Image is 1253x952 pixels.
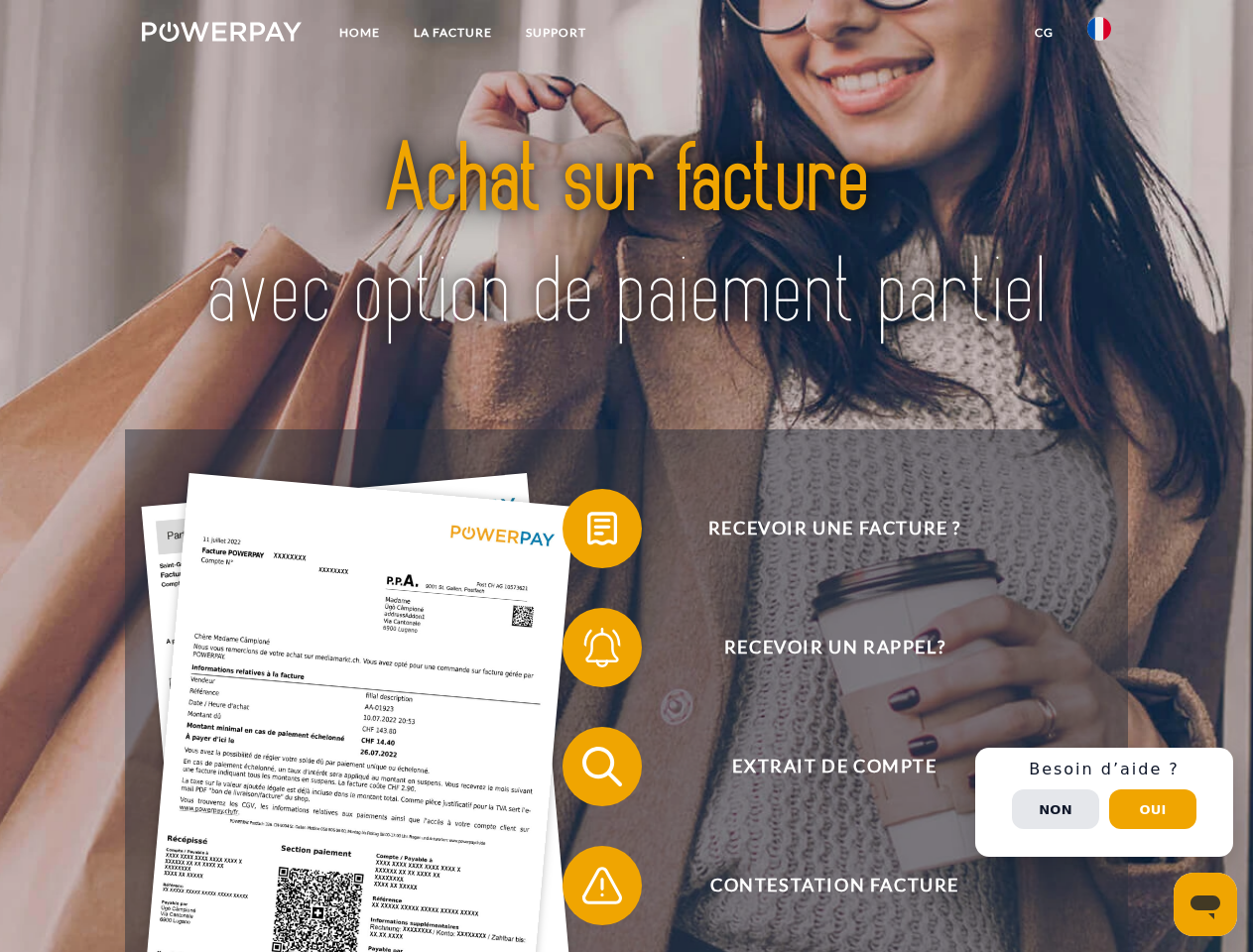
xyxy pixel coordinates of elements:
iframe: Bouton de lancement de la fenêtre de messagerie [1174,873,1237,936]
h3: Besoin d’aide ? [987,760,1221,779]
span: Recevoir une facture ? [591,489,1077,568]
button: Recevoir une facture ? [563,489,1078,568]
img: qb_bell.svg [577,623,627,672]
button: Recevoir un rappel? [563,608,1078,687]
button: Non [1012,789,1099,829]
a: LA FACTURE [397,15,509,51]
img: qb_bill.svg [577,504,627,553]
span: Extrait de compte [591,727,1077,806]
button: Oui [1109,789,1196,829]
a: Support [509,15,603,51]
div: Schnellhilfe [975,748,1233,857]
img: qb_warning.svg [577,861,627,910]
span: Contestation Facture [591,846,1077,925]
span: Recevoir un rappel? [591,608,1077,687]
a: Home [322,15,397,51]
img: logo-powerpay-white.svg [142,22,302,42]
img: qb_search.svg [577,742,627,791]
img: fr [1087,17,1111,41]
img: title-powerpay_fr.svg [189,95,1064,380]
button: Extrait de compte [563,727,1078,806]
button: Contestation Facture [563,846,1078,925]
a: CG [1018,15,1070,51]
